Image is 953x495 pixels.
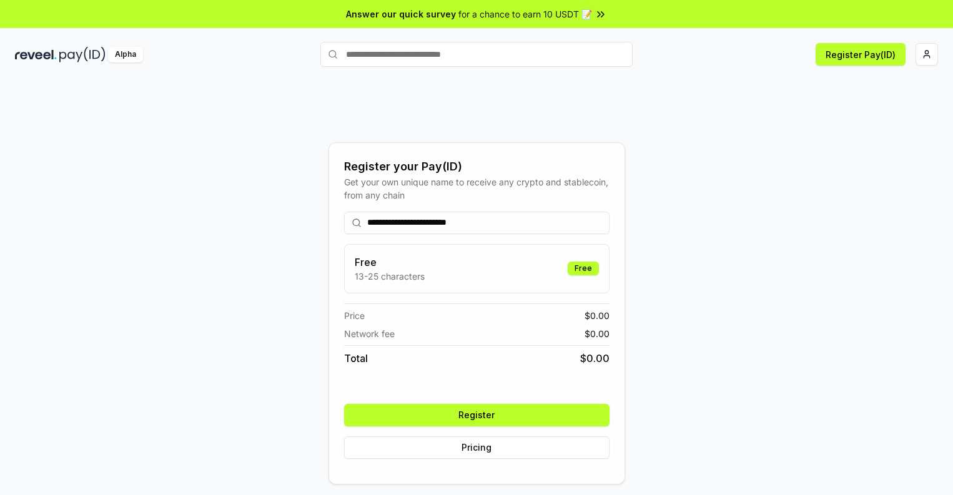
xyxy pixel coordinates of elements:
[15,47,57,62] img: reveel_dark
[355,255,425,270] h3: Free
[355,270,425,283] p: 13-25 characters
[346,7,456,21] span: Answer our quick survey
[344,351,368,366] span: Total
[568,262,599,275] div: Free
[344,158,610,175] div: Register your Pay(ID)
[344,309,365,322] span: Price
[344,327,395,340] span: Network fee
[344,175,610,202] div: Get your own unique name to receive any crypto and stablecoin, from any chain
[108,47,143,62] div: Alpha
[344,436,610,459] button: Pricing
[585,309,610,322] span: $ 0.00
[59,47,106,62] img: pay_id
[816,43,906,66] button: Register Pay(ID)
[585,327,610,340] span: $ 0.00
[580,351,610,366] span: $ 0.00
[344,404,610,426] button: Register
[458,7,592,21] span: for a chance to earn 10 USDT 📝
